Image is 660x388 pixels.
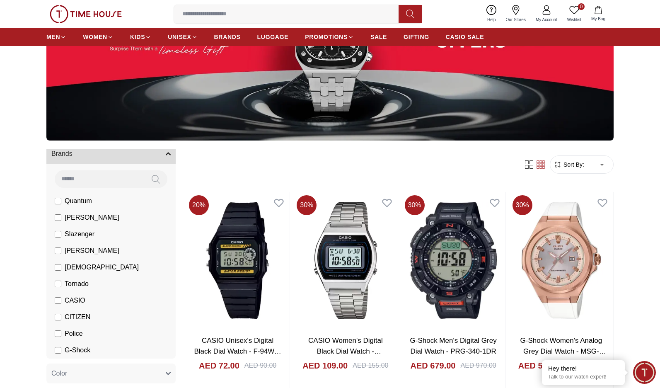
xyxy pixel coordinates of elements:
span: GIFTING [404,33,429,41]
a: WOMEN [83,29,114,44]
span: Police [65,329,83,339]
button: Sort By: [554,160,584,169]
input: CASIO [55,297,61,304]
a: Help [482,3,501,24]
input: Quantum [55,198,61,204]
span: KIDS [130,33,145,41]
button: My Bag [586,4,610,24]
a: CASIO SALE [446,29,484,44]
span: G-Shock [65,345,90,355]
span: CITIZEN [65,312,90,322]
div: AED 90.00 [244,361,276,371]
span: 30 % [405,195,425,215]
span: BRANDS [214,33,241,41]
span: Help [484,17,499,23]
span: 30 % [297,195,317,215]
span: Color [51,369,67,378]
span: SALE [370,33,387,41]
img: CASIO Unisex's Digital Black Dial Watch - F-94WA-9DG [186,192,290,329]
span: WOMEN [83,33,107,41]
input: G-Shock [55,347,61,354]
span: Brands [51,149,73,159]
h4: AED 679.00 [411,360,456,371]
span: [DEMOGRAPHIC_DATA] [65,262,139,272]
span: PROMOTIONS [305,33,348,41]
h4: AED 72.00 [199,360,239,371]
span: [PERSON_NAME] [65,246,119,256]
span: Tornado [65,279,89,289]
button: Brands [46,144,176,164]
input: Police [55,330,61,337]
button: Color [46,364,176,383]
span: Slazenger [65,229,94,239]
span: 30 % [513,195,532,215]
a: PROMOTIONS [305,29,354,44]
a: MEN [46,29,66,44]
input: Slazenger [55,231,61,238]
div: AED 155.00 [353,361,388,371]
span: MEN [46,33,60,41]
input: CITIZEN [55,314,61,320]
span: Quantum [65,196,92,206]
span: Wishlist [564,17,585,23]
span: Our Stores [503,17,529,23]
a: KIDS [130,29,151,44]
div: AED 970.00 [460,361,496,371]
a: BRANDS [214,29,241,44]
img: G-Shock Men's Digital Grey Dial Watch - PRG-340-1DR [401,192,505,329]
a: CASIO Women's Digital Black Dial Watch - B640WD-1AVDF [308,337,383,366]
h4: AED 599.00 [518,360,563,371]
span: My Bag [588,16,609,22]
input: Tornado [55,281,61,287]
div: Chat Widget [633,361,656,384]
a: G-Shock Women's Analog Grey Dial Watch - MSG-S500G-7A2DR [520,337,606,366]
a: GIFTING [404,29,429,44]
h4: AED 109.00 [302,360,348,371]
div: Hey there! [548,364,619,373]
a: 0Wishlist [562,3,586,24]
img: G-Shock Women's Analog Grey Dial Watch - MSG-S500G-7A2DR [509,192,613,329]
a: UNISEX [168,29,197,44]
img: CASIO Women's Digital Black Dial Watch - B640WD-1AVDF [293,192,397,329]
input: [DEMOGRAPHIC_DATA] [55,264,61,271]
span: Sort By: [562,160,584,169]
span: 0 [578,3,585,10]
input: [PERSON_NAME] [55,214,61,221]
a: Our Stores [501,3,531,24]
img: ... [50,5,122,23]
input: [PERSON_NAME] [55,247,61,254]
span: CASIO [65,296,85,306]
span: [PERSON_NAME] [65,213,119,223]
span: LUGGAGE [257,33,289,41]
span: 20 % [189,195,209,215]
p: Talk to our watch expert! [548,373,619,381]
span: CASIO SALE [446,33,484,41]
a: LUGGAGE [257,29,289,44]
span: UNISEX [168,33,191,41]
a: CASIO Unisex's Digital Black Dial Watch - F-94WA-9DG [194,337,281,366]
a: G-Shock Men's Digital Grey Dial Watch - PRG-340-1DR [410,337,497,355]
a: SALE [370,29,387,44]
span: My Account [532,17,561,23]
